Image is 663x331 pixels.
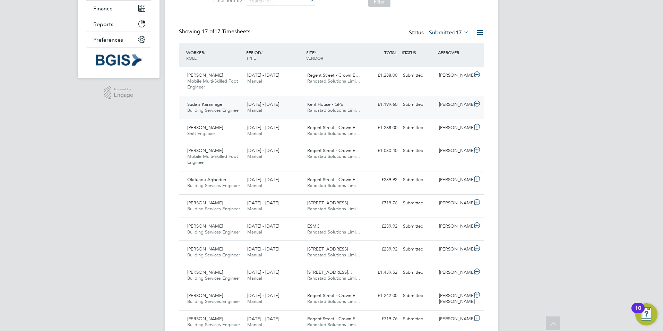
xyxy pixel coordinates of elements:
[187,72,223,78] span: [PERSON_NAME]
[307,183,360,188] span: Randstad Solutions Limi…
[187,125,223,130] span: [PERSON_NAME]
[400,244,436,255] div: Submitted
[307,107,360,113] span: Randstad Solutions Limi…
[400,70,436,81] div: Submitted
[247,72,279,78] span: [DATE] - [DATE]
[86,1,151,16] button: Finance
[204,50,205,55] span: /
[187,183,240,188] span: Building Services Engineer
[86,32,151,47] button: Preferences
[436,99,472,110] div: [PERSON_NAME]
[436,197,472,209] div: [PERSON_NAME]
[307,200,352,206] span: [STREET_ADDRESS]…
[436,244,472,255] div: [PERSON_NAME]
[247,229,262,235] span: Manual
[400,99,436,110] div: Submitted
[247,292,279,298] span: [DATE] - [DATE]
[187,223,223,229] span: [PERSON_NAME]
[364,197,400,209] div: £719.76
[436,145,472,156] div: [PERSON_NAME]
[246,55,256,61] span: TYPE
[436,313,472,325] div: [PERSON_NAME]
[635,303,657,325] button: Open Resource Center, 10 new notifications
[436,267,472,278] div: [PERSON_NAME]
[307,275,360,281] span: Randstad Solutions Limi…
[400,145,436,156] div: Submitted
[400,174,436,186] div: Submitted
[202,28,250,35] span: 17 Timesheets
[187,269,223,275] span: [PERSON_NAME]
[247,223,279,229] span: [DATE] - [DATE]
[247,130,262,136] span: Manual
[187,147,223,153] span: [PERSON_NAME]
[429,29,469,36] label: Submitted
[202,28,214,35] span: 17 of
[307,125,360,130] span: Regent Street - Crown E…
[247,206,262,212] span: Manual
[400,267,436,278] div: Submitted
[400,313,436,325] div: Submitted
[187,298,240,304] span: Building Services Engineer
[307,78,360,84] span: Randstad Solutions Limi…
[364,313,400,325] div: £719.76
[307,246,348,252] span: [STREET_ADDRESS]
[307,130,360,136] span: Randstad Solutions Limi…
[93,21,113,27] span: Reports
[400,122,436,134] div: Submitted
[456,29,462,36] span: 17
[86,16,151,32] button: Reports
[187,206,240,212] span: Building Services Engineer
[187,177,226,183] span: Olatunde Agbedun
[186,55,197,61] span: ROLE
[187,252,240,258] span: Building Services Engineer
[635,308,641,317] div: 10
[307,206,360,212] span: Randstad Solutions Limi…
[187,292,223,298] span: [PERSON_NAME]
[187,78,238,90] span: Mobile Multi-Skilled Foot Engineer
[307,223,320,229] span: ESMC
[315,50,316,55] span: /
[364,122,400,134] div: £1,288.00
[187,316,223,322] span: [PERSON_NAME]
[247,147,279,153] span: [DATE] - [DATE]
[400,197,436,209] div: Submitted
[307,177,360,183] span: Regent Street - Crown E…
[436,122,472,134] div: [PERSON_NAME]
[247,200,279,206] span: [DATE] - [DATE]
[247,78,262,84] span: Manual
[307,298,360,304] span: Randstad Solutions Limi…
[247,177,279,183] span: [DATE] - [DATE]
[307,72,360,78] span: Regent Street - Crown E…
[307,147,360,153] span: Regent Street - Crown E…
[187,275,240,281] span: Building Services Engineer
[436,174,472,186] div: [PERSON_NAME]
[306,55,323,61] span: VENDOR
[436,46,472,59] div: APPROVER
[187,107,240,113] span: Building Services Engineer
[304,46,364,64] div: SITE
[86,54,151,66] a: Go to home page
[364,174,400,186] div: £239.92
[247,322,262,328] span: Manual
[104,86,134,100] a: Powered byEngage
[247,246,279,252] span: [DATE] - [DATE]
[261,50,262,55] span: /
[307,153,360,159] span: Randstad Solutions Limi…
[364,244,400,255] div: £239.92
[114,86,133,92] span: Powered by
[307,292,360,298] span: Regent Street - Crown E…
[179,28,252,35] div: Showing
[247,153,262,159] span: Manual
[187,322,240,328] span: Building Services Engineer
[364,70,400,81] div: £1,288.00
[247,252,262,258] span: Manual
[187,246,223,252] span: [PERSON_NAME]
[307,101,343,107] span: Kent House - GPE
[187,101,222,107] span: Sudais Karamage
[184,46,244,64] div: WORKER
[93,36,123,43] span: Preferences
[400,290,436,302] div: Submitted
[436,70,472,81] div: [PERSON_NAME]
[247,125,279,130] span: [DATE] - [DATE]
[400,46,436,59] div: STATUS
